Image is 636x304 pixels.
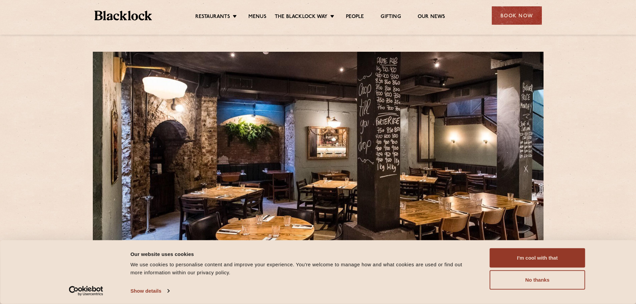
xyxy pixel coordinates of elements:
a: Show details [131,286,169,296]
a: Our News [418,14,445,21]
a: Restaurants [195,14,230,21]
a: Gifting [381,14,401,21]
img: BL_Textured_Logo-footer-cropped.svg [94,11,152,20]
div: Book Now [492,6,542,25]
a: The Blacklock Way [275,14,328,21]
button: I'm cool with that [490,248,585,268]
div: Our website uses cookies [131,250,475,258]
a: Menus [248,14,266,21]
a: People [346,14,364,21]
a: Usercentrics Cookiebot - opens in a new window [57,286,115,296]
button: No thanks [490,270,585,290]
div: We use cookies to personalise content and improve your experience. You're welcome to manage how a... [131,261,475,277]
